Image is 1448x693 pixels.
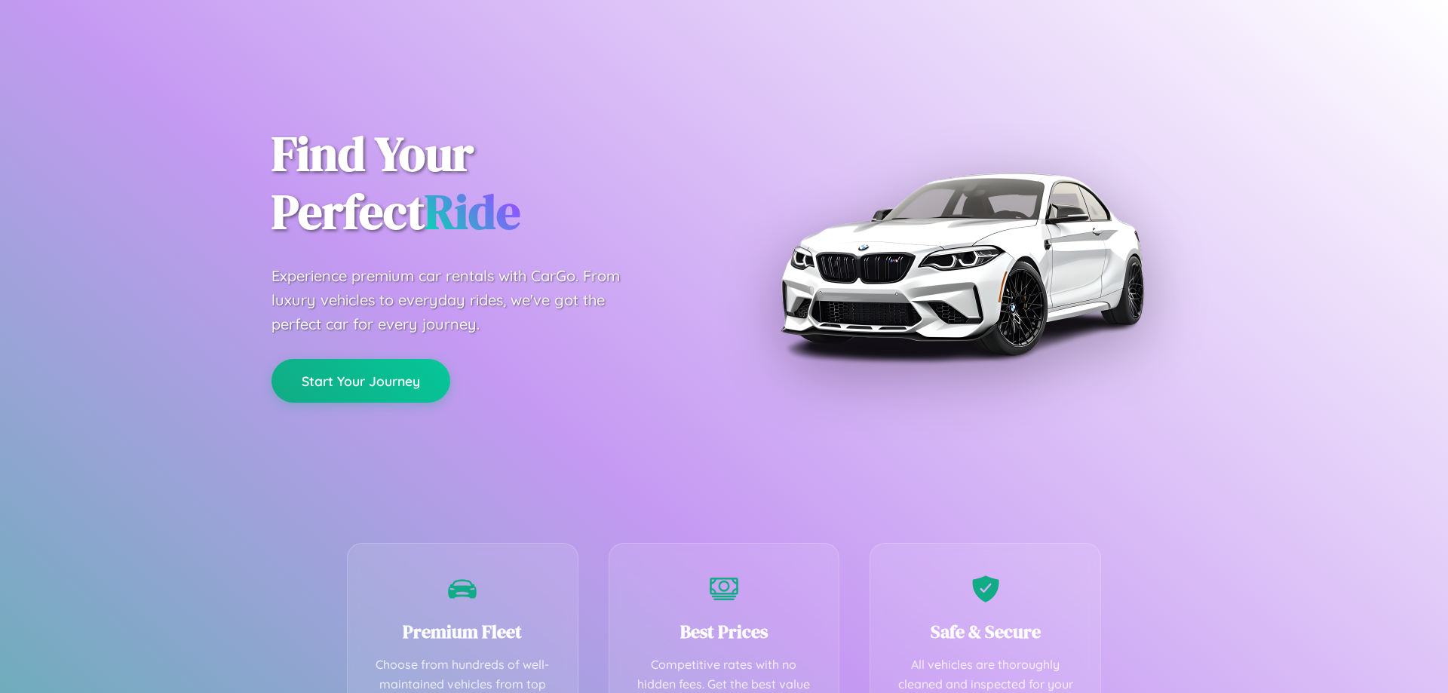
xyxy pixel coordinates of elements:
[271,359,450,403] button: Start Your Journey
[271,264,649,336] p: Experience premium car rentals with CarGo. From luxury vehicles to everyday rides, we've got the ...
[370,619,555,644] h3: Premium Fleet
[773,75,1150,452] img: Premium BMW car rental vehicle
[632,619,817,644] h3: Best Prices
[893,619,1078,644] h3: Safe & Secure
[425,179,520,244] span: Ride
[271,125,701,241] h1: Find Your Perfect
